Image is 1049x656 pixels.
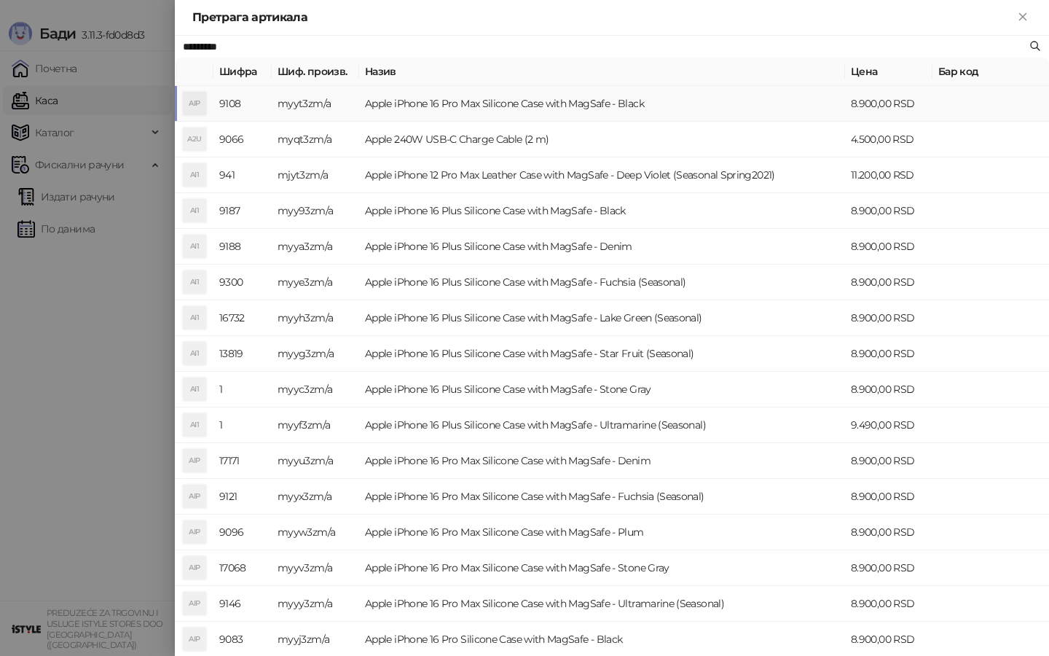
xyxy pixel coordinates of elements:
[845,122,932,157] td: 4.500,00 RSD
[272,265,359,300] td: myye3zm/a
[359,336,845,372] td: Apple iPhone 16 Plus Silicone Case with MagSafe - Star Fruit (Seasonal)
[183,449,206,472] div: AIP
[845,515,932,550] td: 8.900,00 RSD
[272,193,359,229] td: myy93zm/a
[272,550,359,586] td: myyv3zm/a
[359,515,845,550] td: Apple iPhone 16 Pro Max Silicone Case with MagSafe - Plum
[932,58,1049,86] th: Бар код
[272,58,359,86] th: Шиф. произв.
[359,586,845,622] td: Apple iPhone 16 Pro Max Silicone Case with MagSafe - Ultramarine (Seasonal)
[845,193,932,229] td: 8.900,00 RSD
[359,58,845,86] th: Назив
[272,407,359,443] td: myyf3zm/a
[359,443,845,479] td: Apple iPhone 16 Pro Max Silicone Case with MagSafe - Denim
[845,157,932,193] td: 11.200,00 RSD
[213,479,272,515] td: 9121
[845,265,932,300] td: 8.900,00 RSD
[359,372,845,407] td: Apple iPhone 16 Plus Silicone Case with MagSafe - Stone Gray
[272,157,359,193] td: mjyt3zm/a
[845,407,932,443] td: 9.490,00 RSD
[213,407,272,443] td: 1
[359,550,845,586] td: Apple iPhone 16 Pro Max Silicone Case with MagSafe - Stone Gray
[183,270,206,294] div: AI1
[213,550,272,586] td: 17068
[845,86,932,122] td: 8.900,00 RSD
[213,265,272,300] td: 9300
[213,300,272,336] td: 16732
[183,128,206,151] div: A2U
[845,586,932,622] td: 8.900,00 RSD
[359,193,845,229] td: Apple iPhone 16 Plus Silicone Case with MagSafe - Black
[213,86,272,122] td: 9108
[213,336,272,372] td: 13819
[213,372,272,407] td: 1
[845,300,932,336] td: 8.900,00 RSD
[359,86,845,122] td: Apple iPhone 16 Pro Max Silicone Case with MagSafe - Black
[272,336,359,372] td: myyg3zm/a
[272,122,359,157] td: myqt3zm/a
[213,157,272,193] td: 941
[359,157,845,193] td: Apple iPhone 12 Pro Max Leather Case with MagSafe - Deep Violet (Seasonal Spring2021)
[183,342,206,365] div: AI1
[183,235,206,258] div: AI1
[272,443,359,479] td: myyu3zm/a
[183,306,206,329] div: AI1
[359,122,845,157] td: Apple 240W USB-C Charge Cable (2 m)
[359,265,845,300] td: Apple iPhone 16 Plus Silicone Case with MagSafe - Fuchsia (Seasonal)
[845,229,932,265] td: 8.900,00 RSD
[1014,9,1032,26] button: Close
[213,58,272,86] th: Шифра
[213,229,272,265] td: 9188
[272,515,359,550] td: myyw3zm/a
[192,9,1014,26] div: Претрага артикала
[845,372,932,407] td: 8.900,00 RSD
[359,479,845,515] td: Apple iPhone 16 Pro Max Silicone Case with MagSafe - Fuchsia (Seasonal)
[845,58,932,86] th: Цена
[272,479,359,515] td: myyx3zm/a
[359,407,845,443] td: Apple iPhone 16 Plus Silicone Case with MagSafe - Ultramarine (Seasonal)
[272,372,359,407] td: myyc3zm/a
[845,336,932,372] td: 8.900,00 RSD
[183,378,206,401] div: AI1
[845,550,932,586] td: 8.900,00 RSD
[845,479,932,515] td: 8.900,00 RSD
[845,443,932,479] td: 8.900,00 RSD
[213,122,272,157] td: 9066
[272,586,359,622] td: myyy3zm/a
[272,300,359,336] td: myyh3zm/a
[272,86,359,122] td: myyt3zm/a
[272,229,359,265] td: myya3zm/a
[213,193,272,229] td: 9187
[213,515,272,550] td: 9096
[183,413,206,437] div: AI1
[183,628,206,651] div: AIP
[213,586,272,622] td: 9146
[183,485,206,508] div: AIP
[183,199,206,222] div: AI1
[359,300,845,336] td: Apple iPhone 16 Plus Silicone Case with MagSafe - Lake Green (Seasonal)
[213,443,272,479] td: 17171
[359,229,845,265] td: Apple iPhone 16 Plus Silicone Case with MagSafe - Denim
[183,592,206,615] div: AIP
[183,520,206,544] div: AIP
[183,92,206,115] div: AIP
[183,556,206,579] div: AIP
[183,163,206,187] div: AI1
